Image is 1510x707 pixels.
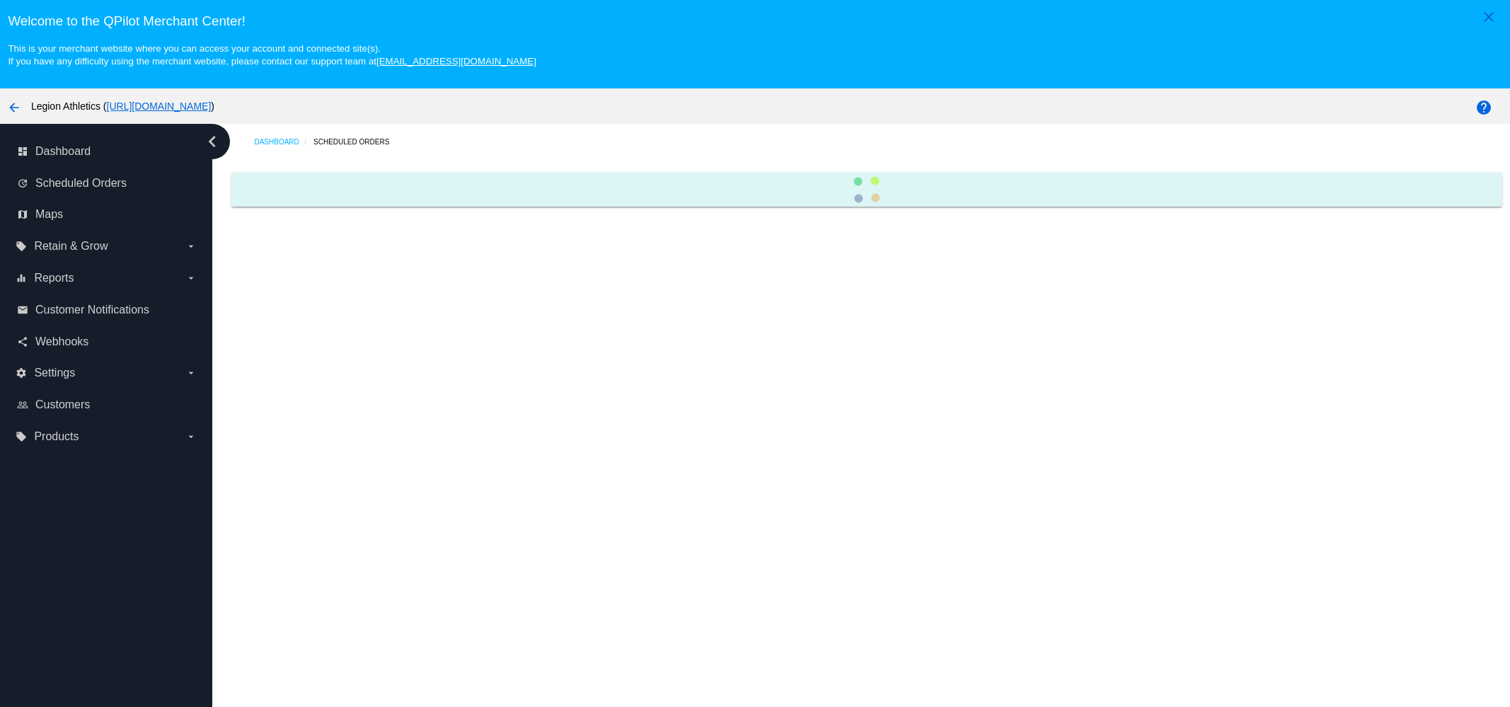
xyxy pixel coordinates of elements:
i: local_offer [16,431,27,442]
span: Retain & Grow [34,240,108,253]
mat-icon: help [1475,99,1492,116]
i: arrow_drop_down [185,241,197,252]
h3: Welcome to the QPilot Merchant Center! [8,13,1502,29]
a: Scheduled Orders [313,131,402,153]
a: update Scheduled Orders [17,172,197,195]
a: people_outline Customers [17,393,197,416]
i: update [17,178,28,189]
i: equalizer [16,272,27,284]
i: arrow_drop_down [185,272,197,284]
a: map Maps [17,203,197,226]
a: dashboard Dashboard [17,140,197,163]
span: Dashboard [35,145,91,158]
span: Scheduled Orders [35,177,127,190]
a: Dashboard [254,131,313,153]
span: Customers [35,398,90,411]
a: [URL][DOMAIN_NAME] [107,100,212,112]
span: Legion Athletics ( ) [31,100,214,112]
i: arrow_drop_down [185,367,197,379]
span: Reports [34,272,74,284]
span: Customer Notifications [35,304,149,316]
a: share Webhooks [17,330,197,353]
i: people_outline [17,399,28,410]
i: local_offer [16,241,27,252]
span: Settings [34,367,75,379]
span: Webhooks [35,335,88,348]
span: Products [34,430,79,443]
i: share [17,336,28,347]
i: settings [16,367,27,379]
mat-icon: close [1480,8,1497,25]
a: email Customer Notifications [17,299,197,321]
i: dashboard [17,146,28,157]
small: This is your merchant website where you can access your account and connected site(s). If you hav... [8,43,536,67]
i: map [17,209,28,220]
mat-icon: arrow_back [6,99,23,116]
i: chevron_left [201,130,224,153]
i: email [17,304,28,316]
a: [EMAIL_ADDRESS][DOMAIN_NAME] [376,56,536,67]
i: arrow_drop_down [185,431,197,442]
span: Maps [35,208,63,221]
